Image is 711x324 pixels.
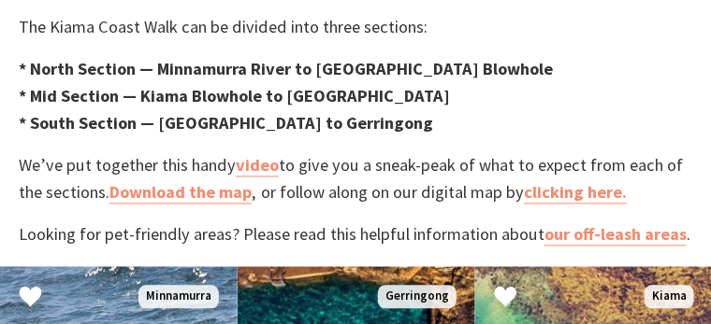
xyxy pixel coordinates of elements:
[19,113,433,134] strong: * South Section — [GEOGRAPHIC_DATA] to Gerringong
[236,155,279,177] a: video
[19,86,450,107] strong: * Mid Section — Kiama Blowhole to [GEOGRAPHIC_DATA]
[19,152,692,207] p: We’ve put together this handy to give you a sneak-peak of what to expect from each of the section...
[645,286,694,309] span: Kiama
[524,182,627,204] a: clicking here.
[19,59,553,80] strong: * North Section — Minnamurra River to [GEOGRAPHIC_DATA] Blowhole
[544,224,687,247] a: our off-leash areas
[109,182,252,204] a: Download the map
[138,286,219,309] span: Minnamurra
[19,14,692,41] p: The Kiama Coast Walk can be divided into three sections:
[378,286,457,309] span: Gerringong
[19,221,692,248] p: Looking for pet-friendly areas? Please read this helpful information about .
